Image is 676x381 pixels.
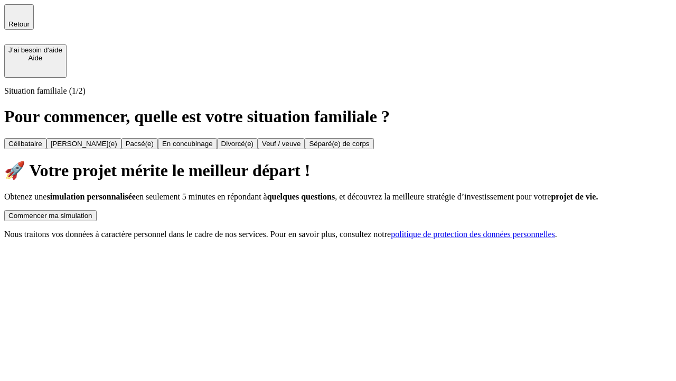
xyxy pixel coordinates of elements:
[551,192,598,201] span: projet de vie.
[46,192,135,201] span: simulation personnalisée
[4,160,672,180] h1: 🚀 Votre projet mérite le meilleur départ !
[4,230,391,239] span: Nous traitons vos données à caractère personnel dans le cadre de nos services. Pour en savoir plu...
[8,212,92,220] div: Commencer ma simulation
[555,230,557,239] span: .
[335,192,551,201] span: , et découvrez la meilleure stratégie d’investissement pour votre
[136,192,267,201] span: en seulement 5 minutes en répondant à
[267,192,335,201] span: quelques questions
[4,210,97,221] button: Commencer ma simulation
[4,192,46,201] span: Obtenez une
[391,230,555,239] a: politique de protection des données personnelles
